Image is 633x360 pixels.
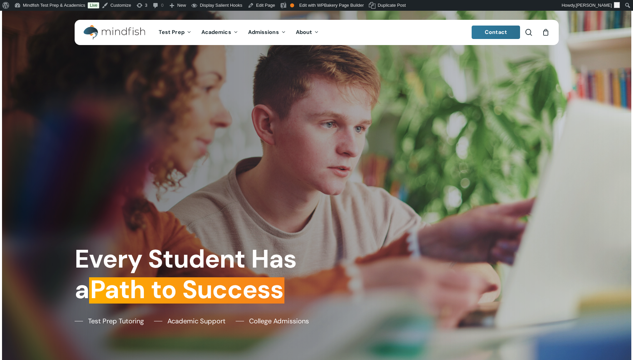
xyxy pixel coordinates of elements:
[88,316,144,326] span: Test Prep Tutoring
[291,30,324,35] a: About
[75,316,144,326] a: Test Prep Tutoring
[249,316,309,326] span: College Admissions
[576,3,612,8] span: [PERSON_NAME]
[296,29,312,36] span: About
[248,29,279,36] span: Admissions
[88,2,99,8] a: Live
[472,26,520,39] a: Contact
[236,316,309,326] a: College Admissions
[75,20,559,45] header: Main Menu
[290,3,294,7] div: OK
[196,30,243,35] a: Academics
[201,29,231,36] span: Academics
[154,20,324,45] nav: Main Menu
[159,29,185,36] span: Test Prep
[485,29,507,36] span: Contact
[167,316,226,326] span: Academic Support
[154,316,226,326] a: Academic Support
[89,273,284,306] em: Path to Success
[243,30,291,35] a: Admissions
[154,30,196,35] a: Test Prep
[75,244,312,305] h1: Every Student Has a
